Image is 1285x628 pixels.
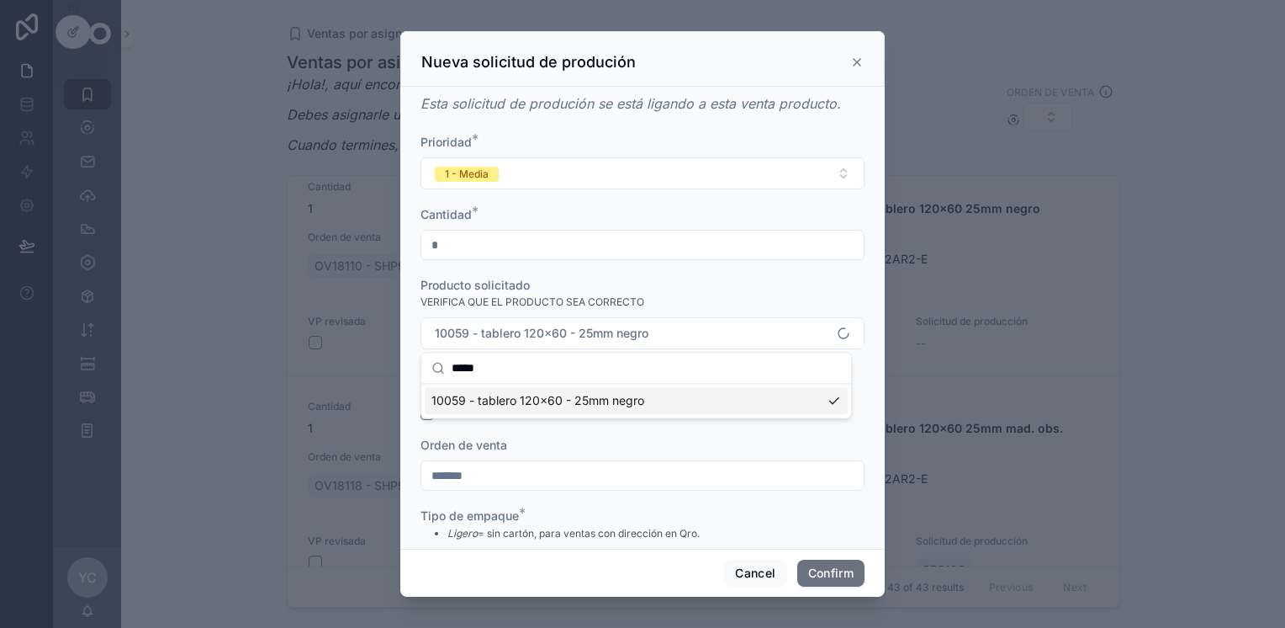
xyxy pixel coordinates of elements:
span: 10059 - tablero 120x60 - 25mm negro [431,392,644,409]
span: Orden de venta [420,438,507,452]
div: Suggestions [421,384,851,418]
span: 10059 - tablero 120x60 - 25mm negro [435,325,648,342]
em: Esta solicitud de produción se está ligando a esta venta producto. [420,95,841,112]
span: Producto solicitado [420,278,530,292]
button: Select Button [420,157,865,189]
span: Cantidad [420,207,472,221]
span: VERIFICA QUE EL PRODUCTO SEA CORRECTO [420,295,644,309]
span: Tipo de empaque [420,508,519,523]
button: Confirm [797,560,865,587]
button: Select Button [420,317,865,349]
h3: Nueva solicitud de produción [421,52,636,72]
p: = sin cartón, para ventas con dirección en Qro. [447,526,700,541]
div: 1 - Media [445,167,489,182]
span: Prioridad [420,135,472,149]
em: Ligero [447,527,478,540]
button: Cancel [724,560,786,587]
